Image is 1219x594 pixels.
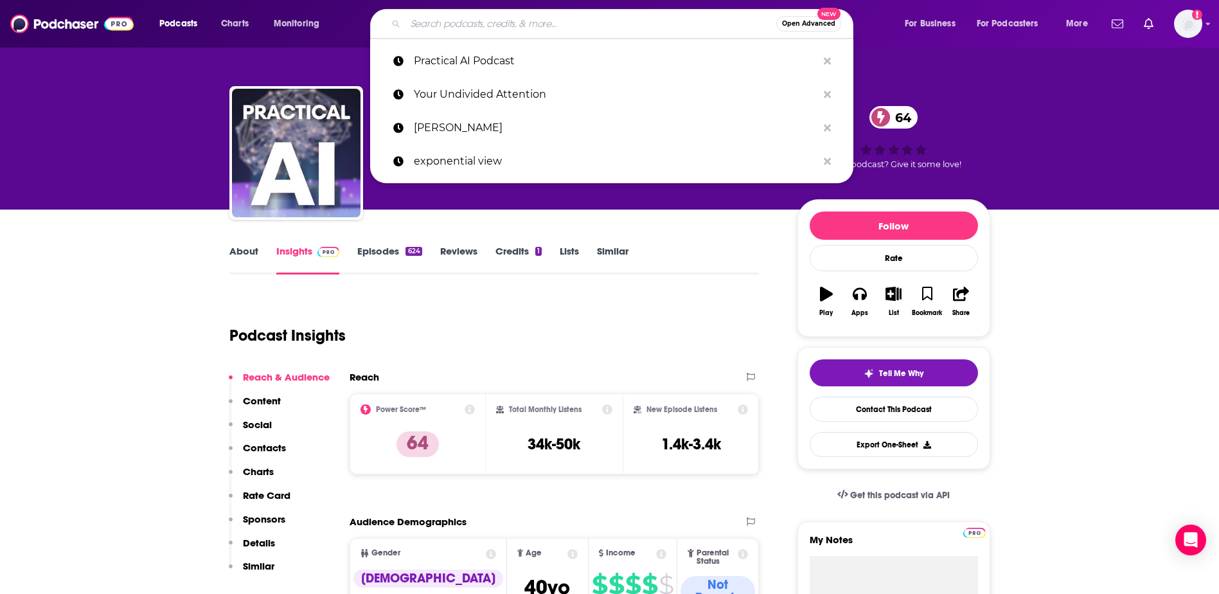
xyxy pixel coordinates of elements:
[274,15,319,33] span: Monitoring
[396,431,439,457] p: 64
[963,526,986,538] a: Pro website
[843,278,876,325] button: Apps
[827,480,961,511] a: Get this podcast via API
[414,145,817,178] p: exponential view
[414,111,817,145] p: dwarkesh
[968,14,1057,34] button: open menu
[382,9,866,39] div: Search podcasts, credits, & more...
[528,435,580,454] h3: 34k-50k
[229,537,275,561] button: Details
[851,309,868,317] div: Apps
[817,8,841,20] span: New
[1192,10,1202,20] svg: Add a profile image
[150,14,214,34] button: open menu
[810,359,978,386] button: tell me why sparkleTell Me Why
[213,14,256,34] a: Charts
[963,528,986,538] img: Podchaser Pro
[797,98,990,177] div: 64Good podcast? Give it some love!
[810,397,978,422] a: Contact This Podcast
[911,278,944,325] button: Bookmark
[977,15,1038,33] span: For Podcasters
[810,534,978,556] label: My Notes
[276,245,340,274] a: InsightsPodchaser Pro
[944,278,977,325] button: Share
[889,309,899,317] div: List
[229,371,330,395] button: Reach & Audience
[350,516,467,528] h2: Audience Demographics
[1174,10,1202,38] img: User Profile
[776,16,841,32] button: Open AdvancedNew
[229,419,272,442] button: Social
[229,560,274,584] button: Similar
[1057,14,1104,34] button: open menu
[869,106,918,129] a: 64
[414,44,817,78] p: Practical AI Podcast
[232,89,360,217] img: Practical AI
[1174,10,1202,38] span: Logged in as WE_Broadcast
[10,12,134,36] img: Podchaser - Follow, Share and Rate Podcasts
[1139,13,1159,35] a: Show notifications dropdown
[1107,13,1128,35] a: Show notifications dropdown
[229,245,258,274] a: About
[405,14,776,34] input: Search podcasts, credits, & more...
[882,106,918,129] span: 64
[317,247,340,257] img: Podchaser Pro
[495,245,542,274] a: Credits1
[243,371,330,383] p: Reach & Audience
[353,570,503,588] div: [DEMOGRAPHIC_DATA]
[606,549,636,557] span: Income
[1066,15,1088,33] span: More
[597,245,628,274] a: Similar
[229,465,274,489] button: Charts
[896,14,972,34] button: open menu
[1174,10,1202,38] button: Show profile menu
[1175,525,1206,555] div: Open Intercom Messenger
[350,371,379,383] h2: Reach
[159,15,197,33] span: Podcasts
[646,405,717,414] h2: New Episode Listens
[370,145,853,178] a: exponential view
[371,549,400,557] span: Gender
[370,44,853,78] a: Practical AI Podcast
[376,405,426,414] h2: Power Score™
[370,111,853,145] a: [PERSON_NAME]
[243,489,290,501] p: Rate Card
[243,513,285,525] p: Sponsors
[229,442,286,465] button: Contacts
[243,465,274,478] p: Charts
[405,247,422,256] div: 624
[661,435,721,454] h3: 1.4k-3.4k
[265,14,336,34] button: open menu
[810,245,978,271] div: Rate
[229,395,281,419] button: Content
[864,368,874,379] img: tell me why sparkle
[414,78,817,111] p: Your Undivided Attention
[221,15,249,33] span: Charts
[560,245,579,274] a: Lists
[810,278,843,325] button: Play
[526,549,542,557] span: Age
[243,419,272,431] p: Social
[782,21,835,27] span: Open Advanced
[819,309,833,317] div: Play
[229,489,290,513] button: Rate Card
[826,159,961,169] span: Good podcast? Give it some love!
[879,368,923,379] span: Tell Me Why
[876,278,910,325] button: List
[370,78,853,111] a: Your Undivided Attention
[440,245,477,274] a: Reviews
[905,15,956,33] span: For Business
[952,309,970,317] div: Share
[535,247,542,256] div: 1
[810,432,978,457] button: Export One-Sheet
[243,537,275,549] p: Details
[912,309,942,317] div: Bookmark
[810,212,978,240] button: Follow
[243,442,286,454] p: Contacts
[229,326,346,345] h1: Podcast Insights
[850,490,950,501] span: Get this podcast via API
[243,560,274,572] p: Similar
[243,395,281,407] p: Content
